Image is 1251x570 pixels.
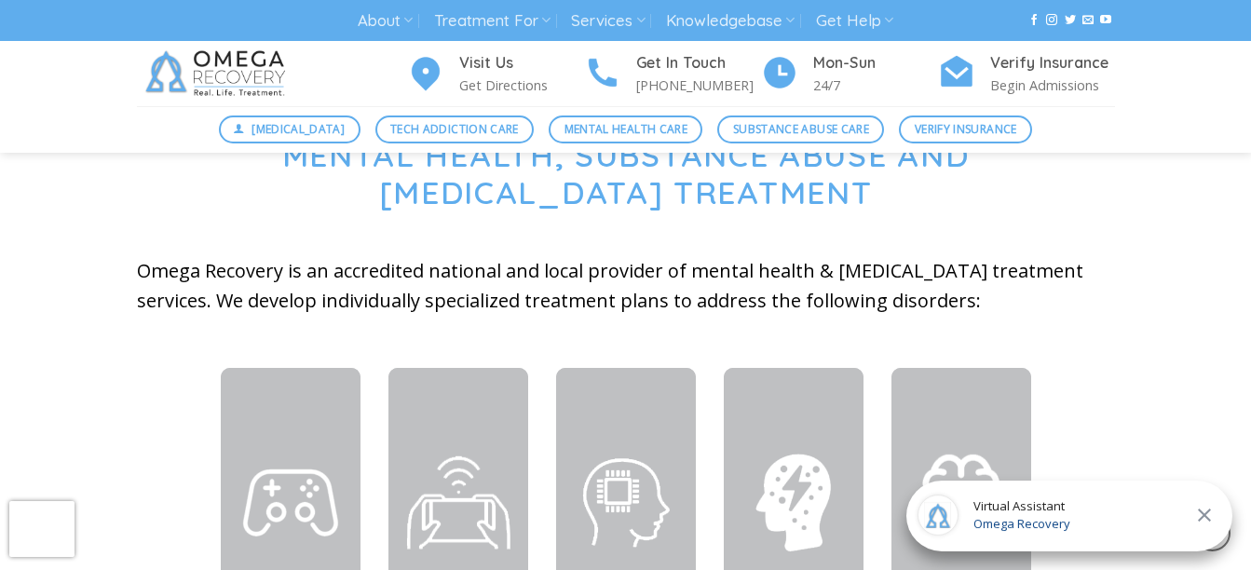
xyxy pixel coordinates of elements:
[816,4,893,38] a: Get Help
[1082,14,1094,27] a: Send us an email
[459,51,584,75] h4: Visit Us
[137,41,300,106] img: Omega Recovery
[459,75,584,96] p: Get Directions
[636,51,761,75] h4: Get In Touch
[990,51,1115,75] h4: Verify Insurance
[1065,14,1076,27] a: Follow on Twitter
[549,115,702,143] a: Mental Health Care
[915,120,1017,138] span: Verify Insurance
[1028,14,1040,27] a: Follow on Facebook
[219,115,360,143] a: [MEDICAL_DATA]
[813,51,938,75] h4: Mon-Sun
[636,75,761,96] p: [PHONE_NUMBER]
[282,135,970,213] span: Mental Health, Substance Abuse and [MEDICAL_DATA] Treatment
[990,75,1115,96] p: Begin Admissions
[666,4,795,38] a: Knowledgebase
[571,4,645,38] a: Services
[137,256,1115,316] p: Omega Recovery is an accredited national and local provider of mental health & [MEDICAL_DATA] tre...
[733,120,869,138] span: Substance Abuse Care
[375,115,535,143] a: Tech Addiction Care
[434,4,551,38] a: Treatment For
[390,120,519,138] span: Tech Addiction Care
[813,75,938,96] p: 24/7
[358,4,413,38] a: About
[407,51,584,97] a: Visit Us Get Directions
[1100,14,1111,27] a: Follow on YouTube
[1046,14,1057,27] a: Follow on Instagram
[564,120,687,138] span: Mental Health Care
[584,51,761,97] a: Get In Touch [PHONE_NUMBER]
[899,115,1032,143] a: Verify Insurance
[717,115,884,143] a: Substance Abuse Care
[938,51,1115,97] a: Verify Insurance Begin Admissions
[252,120,345,138] span: [MEDICAL_DATA]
